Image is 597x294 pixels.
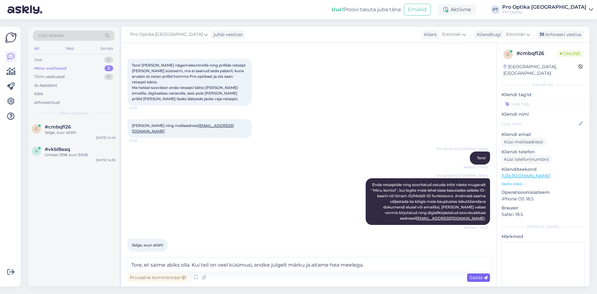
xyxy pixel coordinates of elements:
div: Socials [99,44,114,53]
div: Pro Optika [GEOGRAPHIC_DATA] [502,5,586,10]
div: Küsi telefoninumbrit [502,155,552,164]
div: Proovi tasuta juba täna: [331,6,401,13]
span: Estonian [506,31,525,38]
p: Kliendi nimi [502,111,585,118]
p: Operatsioonisüsteem [502,189,585,196]
span: Otsi kliente [39,32,63,39]
div: AI Assistent [34,82,57,89]
div: [GEOGRAPHIC_DATA], [GEOGRAPHIC_DATA] [503,63,578,77]
div: 0 [104,74,113,80]
span: Minu vestlused [60,110,88,116]
div: Pro Optika [502,10,586,15]
span: Selge, suur aitäh! [132,243,163,247]
textarea: Tore, et saime abiks olla. Kui teil on veel küsimusi, andke julgelt märku ja aitame hea meelega. [127,259,490,272]
input: Lisa nimi [502,120,577,127]
p: Vaata edasi ... [502,181,585,187]
b: Uus! [331,7,343,12]
div: Arhiveeri vestlus [536,30,584,39]
p: Safari 18.5 [502,211,585,218]
p: Klienditeekond [502,166,585,173]
p: Kliendi email [502,131,585,138]
span: Saada [470,275,488,280]
p: Märkmed [502,233,585,240]
div: Uus [34,57,42,63]
div: Umbes 139€ kuni 300€ [45,152,116,158]
div: Kliendi info [502,82,585,88]
div: Arhiveeritud [34,100,60,106]
button: Emailid [404,4,431,16]
div: juhib vestlust [211,31,243,38]
p: Kliendi telefon [502,149,585,155]
div: 2 [104,65,113,72]
div: Web [64,44,75,53]
div: [DATE] 14:43 [96,135,116,140]
img: Askly Logo [5,32,17,44]
span: #cmbqfl26 [45,124,71,130]
p: Brauser [502,205,585,211]
div: Klienditugi [474,31,501,38]
p: Kliendi tag'id [502,91,585,98]
span: #vkbi9aaq [45,147,70,152]
div: [DATE] 14:30 [96,158,116,162]
span: v [35,149,38,153]
div: 0 [104,57,113,63]
div: Privaatne kommentaar [127,273,188,282]
div: PT [491,5,500,14]
span: 14:45 [129,252,153,257]
span: c [507,52,510,57]
a: Pro Optika [GEOGRAPHIC_DATA]Pro Optika [502,5,593,15]
p: iPhone OS 18.5 [502,196,585,202]
div: [PERSON_NAME] [502,224,585,230]
div: Minu vestlused [34,65,67,72]
span: Pro Optika [GEOGRAPHIC_DATA] [437,147,488,151]
div: All [33,44,40,53]
span: 14:38 [129,106,153,110]
div: Klient [422,31,437,38]
div: Selge, suur aitäh! [45,130,116,135]
span: Tere! [477,156,486,160]
div: Kõik [34,91,43,97]
span: c [35,126,38,131]
span: [PERSON_NAME] ning meiliaadress [132,123,234,133]
span: Enda retseptide ning sooritatud ostude infot näete mugavalt ''Minu kontol'', kui logite meie lehe... [371,182,487,221]
input: Lisa tag [502,99,585,109]
span: Tere! [PERSON_NAME] nägemiskontrollis ning prillide retsept [PERSON_NAME] süsteemi, ma ei saanud ... [132,63,247,101]
a: [EMAIL_ADDRESS][DOMAIN_NAME] [416,216,485,221]
div: # cmbqfl26 [516,50,558,57]
span: Online [558,50,583,57]
div: Tiimi vestlused [34,74,65,80]
span: 14:38 [129,138,153,143]
span: Pro Optika [GEOGRAPHIC_DATA] [130,31,203,38]
span: Nähtud ✓ 14:42 [464,165,488,170]
span: Pro Optika [GEOGRAPHIC_DATA] [437,173,488,178]
span: Nähtud ✓ 14:43 [464,225,488,230]
div: Aktiivne [438,4,476,15]
span: Estonian [442,31,461,38]
div: Küsi meiliaadressi [502,138,546,146]
a: [URL][DOMAIN_NAME] [502,173,550,179]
